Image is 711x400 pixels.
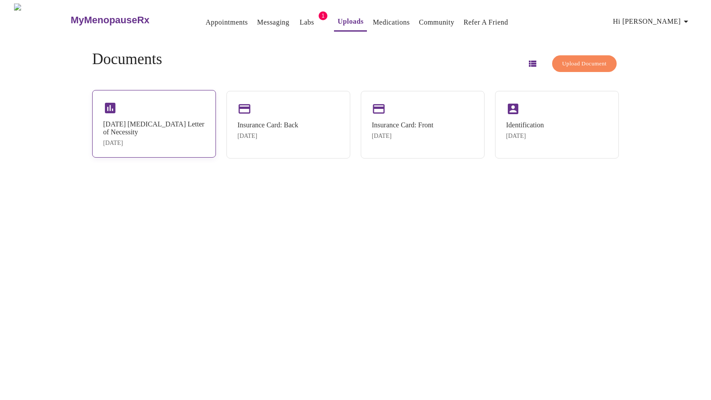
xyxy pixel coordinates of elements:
h3: MyMenopauseRx [71,14,150,26]
span: 1 [319,11,327,20]
div: [DATE] [237,133,298,140]
div: [DATE] [506,133,544,140]
img: MyMenopauseRx Logo [14,4,69,36]
a: Uploads [338,15,363,28]
button: Labs [293,14,321,31]
div: [DATE] [103,140,205,147]
div: Identification [506,121,544,129]
div: [DATE] [372,133,433,140]
a: Refer a Friend [463,16,508,29]
a: MyMenopauseRx [69,5,184,36]
div: [DATE] [MEDICAL_DATA] Letter of Necessity [103,120,205,136]
div: Insurance Card: Front [372,121,433,129]
button: Messaging [254,14,293,31]
a: Community [419,16,455,29]
h4: Documents [92,50,162,68]
button: Refer a Friend [460,14,512,31]
a: Medications [373,16,409,29]
a: Messaging [257,16,289,29]
button: Hi [PERSON_NAME] [610,13,695,30]
button: Upload Document [552,55,617,72]
button: Switch to list view [522,53,543,74]
div: Insurance Card: Back [237,121,298,129]
button: Appointments [202,14,251,31]
a: Labs [300,16,314,29]
button: Medications [369,14,413,31]
span: Hi [PERSON_NAME] [613,15,691,28]
button: Community [416,14,458,31]
button: Uploads [334,13,367,32]
a: Appointments [206,16,248,29]
span: Upload Document [562,59,607,69]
